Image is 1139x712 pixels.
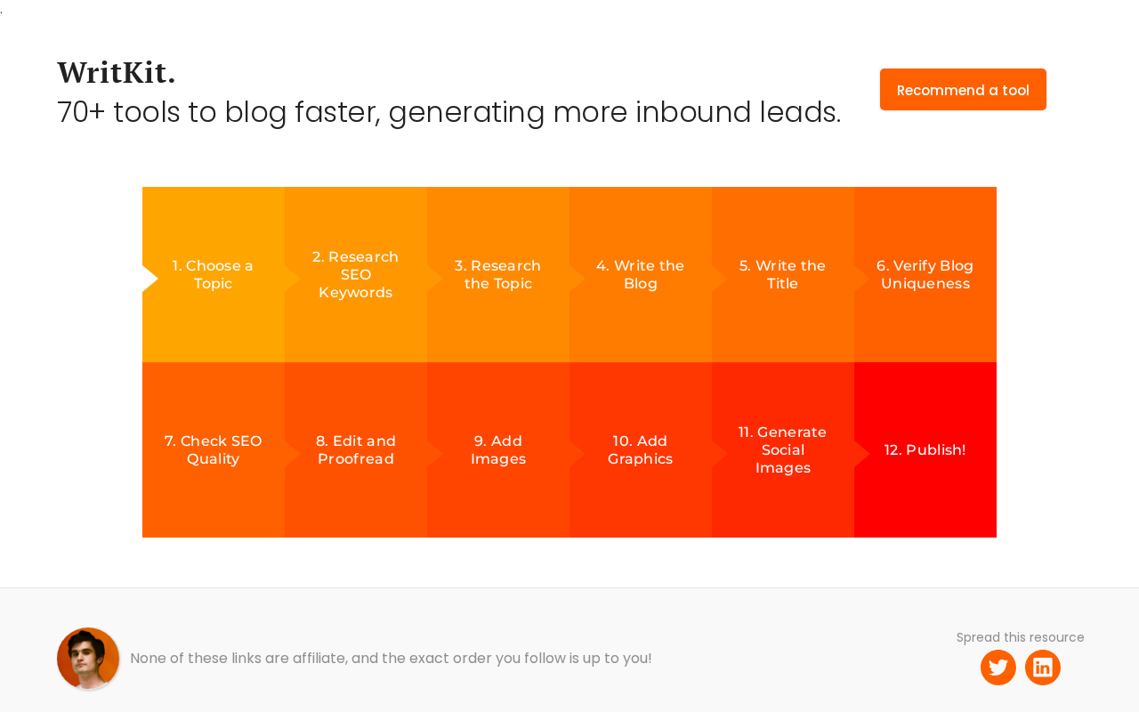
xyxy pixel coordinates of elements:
div: 11. Generate Social Images [733,424,833,477]
div: 6. Verify Blog Uniqueness [876,257,975,293]
div: 1. Choose a Topic [164,257,263,293]
div: 70+ tools to blog faster, generating more inbound leads. [57,103,840,121]
div: 2. Research SEO Keywords [306,248,406,302]
div: None of these links are affiliate, and the exact order you follow is up to you! [130,650,652,667]
div: Spread this resource [957,628,1085,646]
div: 4. Write the Blog [591,257,691,293]
div: 7. Check SEO Quality [164,433,263,468]
div: 5. Write the Title [733,257,833,293]
div: 3. Research the Topic [448,257,548,293]
div: 10. Add Graphics [591,433,691,468]
div: 8. Edit and Proofread [306,433,406,468]
div: 12. Publish! [876,441,975,459]
a: WritKit. [57,63,177,81]
div: 9. Add Images [448,433,548,468]
a: Recommend a tool [880,69,1046,110]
